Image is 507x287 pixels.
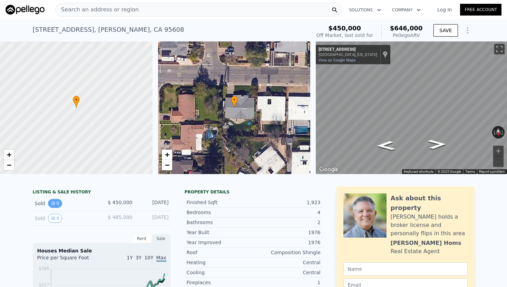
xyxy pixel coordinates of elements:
[73,97,80,103] span: •
[254,249,321,256] div: Composition Shingle
[7,150,11,159] span: +
[390,25,423,32] span: $646,000
[319,58,356,63] a: View on Google Maps
[254,229,321,236] div: 1976
[162,160,172,170] a: Zoom out
[165,161,169,169] span: −
[343,262,468,276] input: Name
[391,193,468,213] div: Ask about this property
[108,214,132,220] span: $ 485,000
[387,4,426,16] button: Company
[493,156,504,167] button: Zoom out
[254,269,321,276] div: Central
[138,199,169,208] div: [DATE]
[465,170,475,173] a: Terms (opens in new tab)
[144,255,153,260] span: 10Y
[4,160,14,170] a: Zoom out
[254,279,321,286] div: 1
[254,219,321,226] div: 2
[136,255,142,260] span: 3Y
[383,51,388,58] a: Show location on map
[187,209,254,216] div: Bedrooms
[6,5,45,15] img: Pellego
[391,247,440,256] div: Real Estate Agent
[187,259,254,266] div: Heating
[48,199,62,208] button: View historical data
[495,126,502,138] button: Reset the view
[438,170,461,173] span: © 2025 Google
[501,126,505,138] button: Rotate clockwise
[185,189,323,195] div: Property details
[316,32,373,39] div: Off Market, last sold for
[33,189,171,196] div: LISTING & SALE HISTORY
[420,137,455,151] path: Go West, Locust Ave
[156,255,166,262] span: Max
[187,199,254,206] div: Finished Sqft
[48,214,62,223] button: View historical data
[138,214,169,223] div: [DATE]
[391,239,461,247] div: [PERSON_NAME] Homs
[187,229,254,236] div: Year Built
[316,41,507,174] div: Map
[479,170,505,173] a: Report a problem
[493,146,504,156] button: Zoom in
[187,219,254,226] div: Bathrooms
[318,165,340,174] img: Google
[494,44,505,54] button: Toggle fullscreen view
[37,247,166,254] div: Houses Median Sale
[35,214,96,223] div: Sold
[152,234,171,243] div: Sale
[187,269,254,276] div: Cooling
[391,213,468,238] div: [PERSON_NAME] holds a broker license and personally flips in this area
[254,209,321,216] div: 4
[254,199,321,206] div: 1,923
[254,239,321,246] div: 1976
[165,150,169,159] span: +
[132,234,152,243] div: Rent
[73,96,80,108] div: •
[319,52,377,57] div: [GEOGRAPHIC_DATA], [US_STATE]
[328,25,361,32] span: $450,000
[108,200,132,205] span: $ 450,000
[404,169,433,174] button: Keyboard shortcuts
[231,97,238,103] span: •
[127,255,133,260] span: 1Y
[39,266,49,271] tspan: $385
[433,24,458,37] button: SAVE
[7,161,11,169] span: −
[460,4,501,16] a: Free Account
[319,47,377,52] div: [STREET_ADDRESS]
[162,150,172,160] a: Zoom in
[231,96,238,108] div: •
[33,25,184,35] div: [STREET_ADDRESS] , [PERSON_NAME] , CA 95608
[343,4,387,16] button: Solutions
[318,165,340,174] a: Open this area in Google Maps (opens a new window)
[316,41,507,174] div: Street View
[187,249,254,256] div: Roof
[56,6,139,14] span: Search an address or region
[369,139,403,153] path: Go East, Locust Ave
[37,254,102,265] div: Price per Square Foot
[254,259,321,266] div: Central
[492,126,496,138] button: Rotate counterclockwise
[429,6,460,13] a: Log In
[187,239,254,246] div: Year Improved
[4,150,14,160] a: Zoom in
[35,199,96,208] div: Sold
[187,279,254,286] div: Fireplaces
[461,23,475,37] button: Show Options
[390,32,423,39] div: Pellego ARV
